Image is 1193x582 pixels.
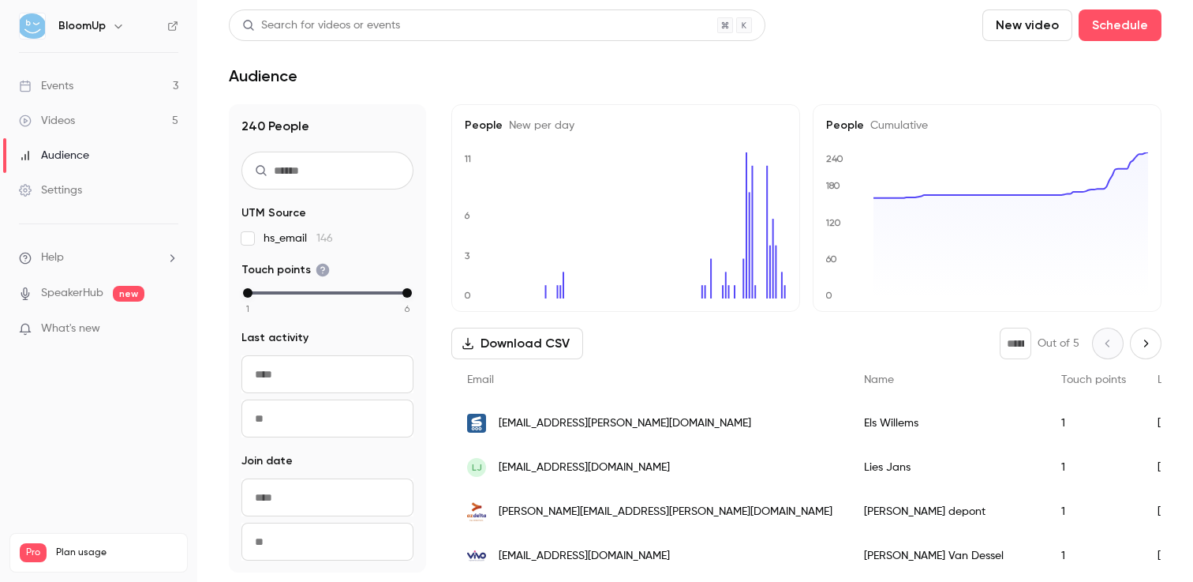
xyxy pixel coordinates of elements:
[848,534,1045,578] div: [PERSON_NAME] Van Dessel
[19,250,178,266] li: help-dropdown-opener
[467,502,486,521] img: azdelta.be
[241,355,413,393] input: From
[464,210,470,221] text: 6
[241,330,309,346] span: Last activity
[848,445,1045,490] div: Lies Jans
[20,13,45,39] img: BloomUp
[499,548,670,565] span: [EMAIL_ADDRESS][DOMAIN_NAME]
[1130,328,1161,359] button: Next page
[41,250,64,266] span: Help
[1045,490,1142,534] div: 1
[499,504,832,520] span: [PERSON_NAME][EMAIL_ADDRESS][PERSON_NAME][DOMAIN_NAME]
[825,217,841,228] text: 120
[1045,445,1142,490] div: 1
[499,415,751,432] span: [EMAIL_ADDRESS][PERSON_NAME][DOMAIN_NAME]
[159,322,178,336] iframe: Noticeable Trigger
[825,180,840,191] text: 180
[41,321,100,337] span: What's new
[20,543,47,562] span: Pro
[264,231,333,246] span: hs_email
[1045,534,1142,578] div: 1
[464,153,471,164] text: 11
[1045,401,1142,445] div: 1
[465,118,787,133] h5: People
[864,120,928,131] span: Cumulative
[241,400,413,437] input: To
[241,523,413,561] input: To
[451,328,583,359] button: Download CSV
[19,78,73,94] div: Events
[472,460,482,475] span: LJ
[241,205,306,221] span: UTM Source
[19,148,89,163] div: Audience
[864,374,894,385] span: Name
[982,9,1072,41] button: New video
[242,17,400,34] div: Search for videos or events
[1038,336,1079,351] p: Out of 5
[241,479,413,516] input: From
[825,290,832,301] text: 0
[503,120,574,131] span: New per day
[19,182,82,198] div: Settings
[241,117,413,136] h1: 240 People
[113,286,144,302] span: new
[58,18,106,34] h6: BloomUp
[56,546,178,559] span: Plan usage
[241,453,293,469] span: Join date
[1079,9,1161,41] button: Schedule
[229,66,297,85] h1: Audience
[243,288,252,298] div: min
[467,546,486,565] img: vivosocialprofit.org
[1061,374,1126,385] span: Touch points
[465,250,470,261] text: 3
[848,401,1045,445] div: Els Willems
[467,374,494,385] span: Email
[402,288,412,298] div: max
[19,113,75,129] div: Videos
[826,153,843,164] text: 240
[246,302,249,316] span: 1
[825,253,837,265] text: 60
[241,262,330,278] span: Touch points
[467,414,486,433] img: sarens.com
[41,285,103,302] a: SpeakerHub
[499,460,670,476] span: [EMAIL_ADDRESS][DOMAIN_NAME]
[405,302,410,316] span: 6
[464,290,471,301] text: 0
[826,118,1148,133] h5: People
[848,490,1045,534] div: [PERSON_NAME] depont
[316,233,333,244] span: 146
